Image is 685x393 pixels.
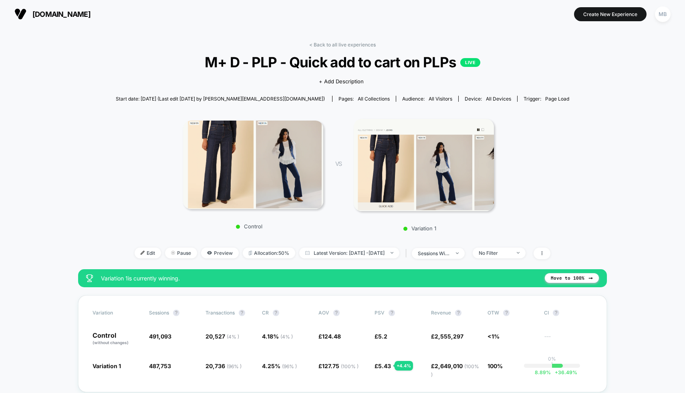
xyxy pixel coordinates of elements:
[354,119,494,211] img: Variation 1 main
[418,250,450,256] div: sessions with impression
[524,96,569,102] div: Trigger:
[205,363,242,369] span: 20,736
[479,250,511,256] div: No Filter
[375,363,391,369] span: £
[335,160,342,167] span: VS
[183,121,323,209] img: Control main
[488,363,503,369] span: 100%
[460,58,480,67] p: LIVE
[395,361,413,371] div: + 4.4 %
[322,363,359,369] span: 127.75
[32,10,91,18] span: [DOMAIN_NAME]
[431,310,451,316] span: Revenue
[262,310,269,316] span: CR
[545,96,569,102] span: Page Load
[548,356,556,362] p: 0%
[458,96,517,102] span: Device:
[431,333,463,340] span: £
[262,333,293,340] span: 4.18 %
[309,42,376,48] a: < Back to all live experiences
[535,369,551,375] span: 8.89 %
[551,369,577,375] span: 36.49 %
[93,332,141,346] p: Control
[86,274,93,282] img: success_star
[653,6,673,22] button: MB
[375,333,387,340] span: £
[280,334,293,340] span: ( 4 % )
[431,363,479,377] span: £
[227,363,242,369] span: ( 96 % )
[139,54,546,71] span: M+ D - PLP - Quick add to cart on PLPs
[544,334,592,346] span: ---
[435,333,463,340] span: 2,555,297
[375,310,385,316] span: PSV
[201,248,239,258] span: Preview
[338,96,390,102] div: Pages:
[135,248,161,258] span: Edit
[149,333,171,340] span: 491,093
[456,252,459,254] img: end
[116,96,325,102] span: Start date: [DATE] (Last edit [DATE] by [PERSON_NAME][EMAIL_ADDRESS][DOMAIN_NAME])
[179,223,319,230] p: Control
[282,363,297,369] span: ( 96 % )
[551,362,553,368] p: |
[574,7,647,21] button: Create New Experience
[149,310,169,316] span: Sessions
[378,333,387,340] span: 5.2
[378,363,391,369] span: 5.43
[12,8,93,20] button: [DOMAIN_NAME]
[205,310,235,316] span: Transactions
[141,251,145,255] img: edit
[239,310,245,316] button: ?
[149,363,171,369] span: 487,753
[488,333,500,340] span: <1%
[431,363,479,377] span: 2,649,010
[517,252,520,254] img: end
[429,96,452,102] span: All Visitors
[93,340,129,345] span: (without changes)
[389,310,395,316] button: ?
[165,248,197,258] span: Pause
[553,310,559,316] button: ?
[318,363,359,369] span: £
[227,334,239,340] span: ( 4 % )
[503,310,510,316] button: ?
[305,251,310,255] img: calendar
[171,251,175,255] img: end
[391,252,393,254] img: end
[486,96,511,102] span: all devices
[93,363,121,369] span: Variation 1
[545,273,599,283] button: Move to 100%
[322,333,341,340] span: 124.48
[455,310,461,316] button: ?
[655,6,671,22] div: MB
[93,310,137,316] span: Variation
[555,369,558,375] span: +
[205,333,239,340] span: 20,527
[402,96,452,102] div: Audience:
[101,275,537,282] span: Variation 1 is currently winning.
[299,248,399,258] span: Latest Version: [DATE] - [DATE]
[14,8,26,20] img: Visually logo
[249,251,252,255] img: rebalance
[341,363,359,369] span: ( 100 % )
[319,78,364,86] span: + Add Description
[318,333,341,340] span: £
[403,248,412,259] span: |
[544,310,588,316] span: CI
[333,310,340,316] button: ?
[431,363,479,377] span: ( 100 % )
[318,310,329,316] span: AOV
[273,310,279,316] button: ?
[358,96,390,102] span: all collections
[243,248,295,258] span: Allocation: 50%
[173,310,179,316] button: ?
[488,310,532,316] span: OTW
[262,363,297,369] span: 4.25 %
[350,225,490,232] p: Variation 1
